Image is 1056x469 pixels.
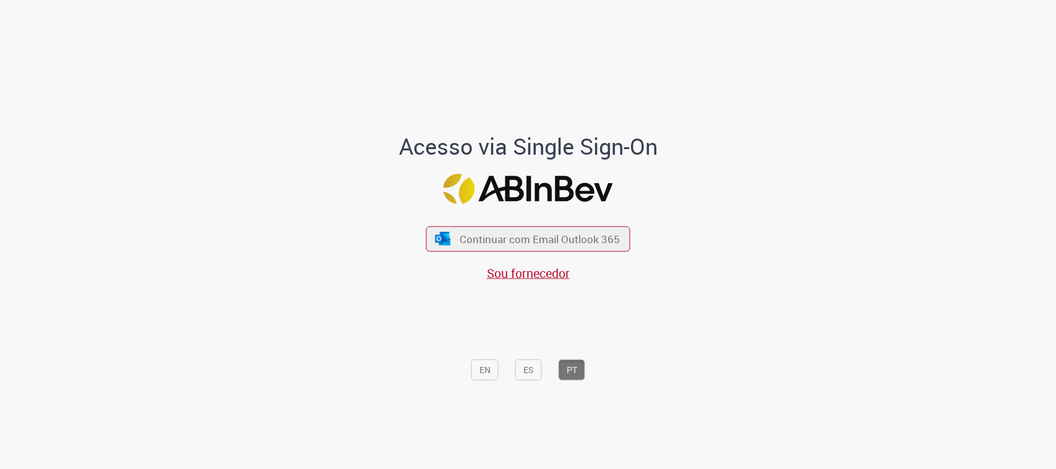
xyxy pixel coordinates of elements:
button: EN [471,359,499,381]
button: PT [559,359,585,381]
a: Sou fornecedor [487,265,570,282]
span: Continuar com Email Outlook 365 [460,232,620,246]
img: Logo ABInBev [444,173,613,204]
button: ícone Azure/Microsoft 360 Continuar com Email Outlook 365 [426,226,630,252]
h1: Acesso via Single Sign-On [356,134,700,159]
button: ES [515,359,542,381]
img: ícone Azure/Microsoft 360 [434,232,451,245]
